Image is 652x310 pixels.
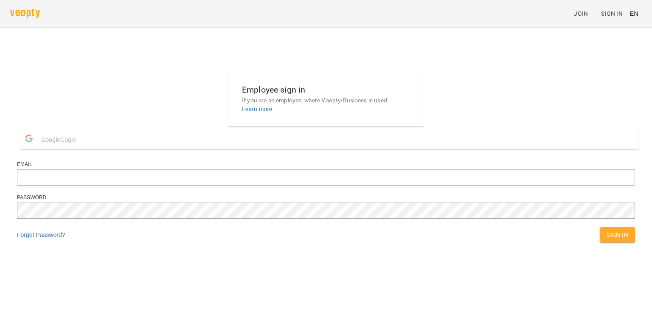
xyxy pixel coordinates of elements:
span: Sign In [607,230,628,240]
h6: Employee sign in [242,83,410,96]
button: Sign In [600,227,635,242]
p: If you are an employee, where Voopty-Business is used. [242,96,410,105]
span: Join [574,8,588,19]
div: Password [17,194,635,201]
span: Sign In [601,8,623,19]
a: Learn more [242,106,273,113]
button: EN [626,6,642,21]
a: Forgot Password? [17,231,65,238]
span: EN [630,9,638,18]
a: Sign In [598,6,626,21]
div: Email [17,161,635,168]
button: Employee sign inIf you are an employee, where Voopty-Business is used.Learn more [235,76,417,120]
img: voopty.png [10,9,40,18]
span: Google Login [41,131,80,148]
button: Google Login [20,130,638,149]
a: Join [570,6,598,21]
